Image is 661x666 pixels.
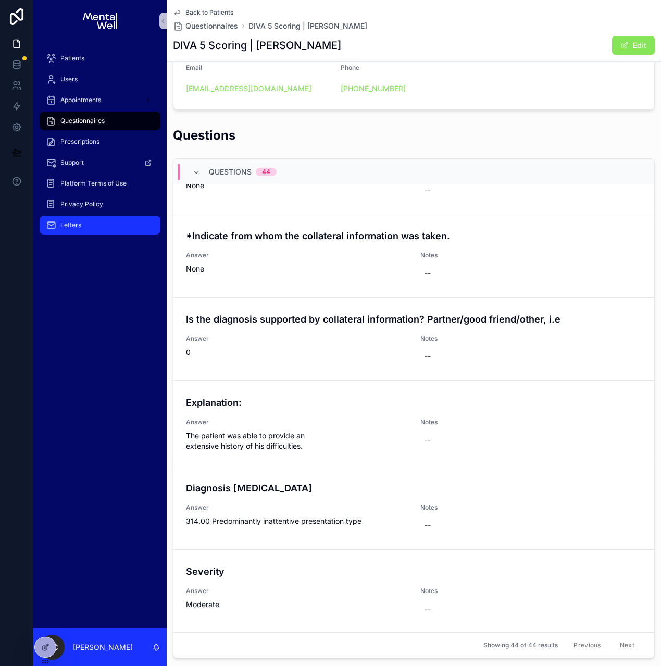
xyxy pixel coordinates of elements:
[40,216,160,235] a: Letters
[425,603,431,614] div: --
[186,587,408,595] span: Answer
[425,435,431,445] div: --
[425,268,431,278] div: --
[173,127,235,144] h2: Questions
[40,91,160,109] a: Appointments
[40,195,160,214] a: Privacy Policy
[186,430,408,451] span: The patient was able to provide an extensive history of his difficulties.
[186,264,408,274] span: None
[83,13,117,29] img: App logo
[60,96,101,104] span: Appointments
[40,112,160,130] a: Questionnaires
[186,418,408,426] span: Answer
[186,83,311,94] a: [EMAIL_ADDRESS][DOMAIN_NAME]
[420,335,525,343] span: Notes
[186,312,642,326] h4: Is the diagnosis supported by collateral information? Partner/good friend/other, i.e
[341,64,359,71] span: Phone
[420,587,525,595] span: Notes
[40,174,160,193] a: Platform Terms of Use
[60,158,84,167] span: Support
[425,520,431,531] div: --
[612,36,655,55] button: Edit
[186,251,408,260] span: Answer
[425,351,431,362] div: --
[60,179,127,188] span: Platform Terms of Use
[173,38,341,53] h1: DIVA 5 Scoring | [PERSON_NAME]
[483,641,558,649] span: Showing 44 of 44 results
[425,184,431,195] div: --
[186,347,408,357] span: 0
[173,21,238,31] a: Questionnaires
[60,200,103,208] span: Privacy Policy
[60,54,84,63] span: Patients
[186,481,642,495] h4: Diagnosis [MEDICAL_DATA]
[40,70,160,89] a: Users
[186,396,642,410] h4: Explanation:
[420,503,525,512] span: Notes
[185,8,233,17] span: Back to Patients
[60,117,105,125] span: Questionnaires
[185,21,238,31] span: Questionnaires
[60,75,78,83] span: Users
[209,167,252,177] span: Questions
[40,153,160,172] a: Support
[173,8,233,17] a: Back to Patients
[248,21,367,31] a: DIVA 5 Scoring | [PERSON_NAME]
[186,64,202,71] span: Email
[40,132,160,151] a: Prescriptions
[186,564,642,578] h4: Severity
[60,221,81,229] span: Letters
[186,335,408,343] span: Answer
[262,168,270,176] div: 44
[186,599,408,610] span: Moderate
[186,516,408,526] span: 314.00 Predominantly inattentive presentation type
[341,83,406,94] a: [PHONE_NUMBER]
[186,503,408,512] span: Answer
[186,229,642,243] h4: *Indicate from whom the collateral information was taken.
[186,180,408,191] span: None
[40,49,160,68] a: Patients
[420,251,525,260] span: Notes
[60,138,99,146] span: Prescriptions
[33,42,167,248] div: scrollable content
[73,642,133,652] p: [PERSON_NAME]
[420,418,525,426] span: Notes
